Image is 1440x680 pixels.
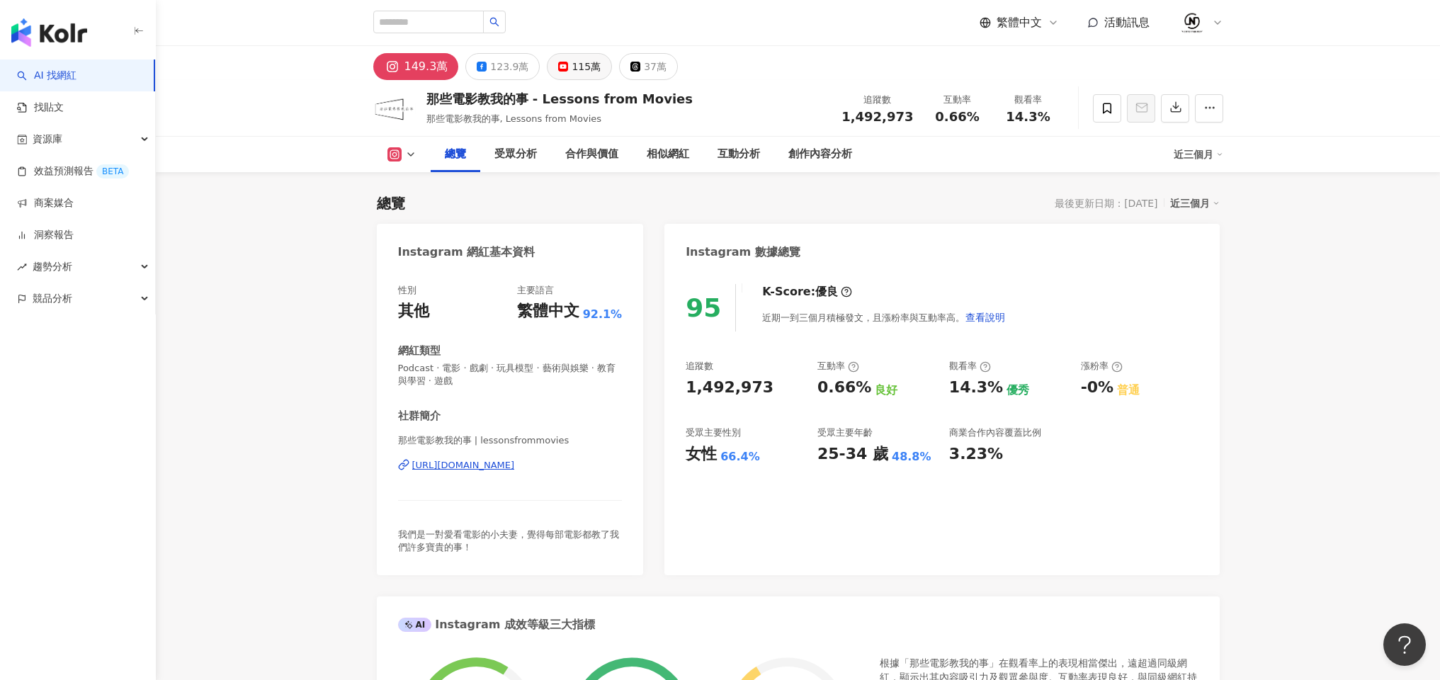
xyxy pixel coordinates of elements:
div: 受眾分析 [494,146,537,163]
span: 0.66% [935,110,979,124]
img: KOL Avatar [373,87,416,130]
a: 效益預測報告BETA [17,164,129,178]
div: 最後更新日期：[DATE] [1055,198,1157,209]
div: 相似網紅 [647,146,689,163]
div: 1,492,973 [686,377,773,399]
div: 25-34 歲 [817,443,888,465]
div: 其他 [398,300,429,322]
div: Instagram 網紅基本資料 [398,244,535,260]
div: 近期一到三個月積極發文，且漲粉率與互動率高。 [762,303,1006,331]
button: 123.9萬 [465,53,540,80]
span: search [489,17,499,27]
div: 網紅類型 [398,344,441,358]
div: 95 [686,293,721,322]
span: 繁體中文 [997,15,1042,30]
div: 48.8% [892,449,931,465]
div: [URL][DOMAIN_NAME] [412,459,515,472]
a: 找貼文 [17,101,64,115]
a: [URL][DOMAIN_NAME] [398,459,623,472]
div: 合作與價值 [565,146,618,163]
div: 主要語言 [517,284,554,297]
div: 互動分析 [718,146,760,163]
a: 商案媒合 [17,196,74,210]
div: 3.23% [949,443,1003,465]
img: 02.jpeg [1179,9,1206,36]
div: 受眾主要年齡 [817,426,873,439]
div: 123.9萬 [490,57,528,76]
div: 商業合作內容覆蓋比例 [949,426,1041,439]
div: 良好 [875,382,897,398]
div: 115萬 [572,57,601,76]
div: 受眾主要性別 [686,426,741,439]
div: -0% [1081,377,1113,399]
div: 149.3萬 [404,57,448,76]
div: 創作內容分析 [788,146,852,163]
div: 優良 [815,284,838,300]
div: 0.66% [817,377,871,399]
div: Instagram 數據總覽 [686,244,800,260]
div: 追蹤數 [841,93,913,107]
span: 查看說明 [965,312,1005,323]
button: 37萬 [619,53,678,80]
span: rise [17,262,27,272]
div: 普通 [1117,382,1140,398]
span: 競品分析 [33,283,72,314]
a: 洞察報告 [17,228,74,242]
span: 1,492,973 [841,109,913,124]
div: 66.4% [720,449,760,465]
span: 那些電影教我的事 | lessonsfrommovies [398,434,623,447]
div: 14.3% [949,377,1003,399]
button: 115萬 [547,53,612,80]
span: 趨勢分析 [33,251,72,283]
span: 活動訊息 [1104,16,1150,29]
div: 觀看率 [1002,93,1055,107]
div: 那些電影教我的事 - Lessons from Movies [426,90,693,108]
button: 查看說明 [965,303,1006,331]
img: logo [11,18,87,47]
div: 互動率 [817,360,859,373]
div: 總覽 [445,146,466,163]
div: 繁體中文 [517,300,579,322]
div: 性別 [398,284,416,297]
span: 那些電影教我的事, Lessons from Movies [426,113,602,124]
div: 近三個月 [1170,194,1220,212]
div: 追蹤數 [686,360,713,373]
div: 社群簡介 [398,409,441,424]
div: 觀看率 [949,360,991,373]
span: Podcast · 電影 · 戲劇 · 玩具模型 · 藝術與娛樂 · 教育與學習 · 遊戲 [398,362,623,387]
div: 女性 [686,443,717,465]
div: 互動率 [931,93,985,107]
span: 92.1% [583,307,623,322]
span: 14.3% [1006,110,1050,124]
div: 優秀 [1007,382,1029,398]
iframe: Help Scout Beacon - Open [1383,623,1426,666]
div: 漲粉率 [1081,360,1123,373]
div: 37萬 [644,57,667,76]
div: 總覽 [377,193,405,213]
span: 資源庫 [33,123,62,155]
div: AI [398,618,432,632]
div: K-Score : [762,284,852,300]
span: 我們是一對愛看電影的小夫妻，覺得每部電影都教了我們許多寶貴的事！ [398,529,619,552]
div: Instagram 成效等級三大指標 [398,617,595,633]
div: 近三個月 [1174,143,1223,166]
button: 149.3萬 [373,53,459,80]
a: searchAI 找網紅 [17,69,76,83]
